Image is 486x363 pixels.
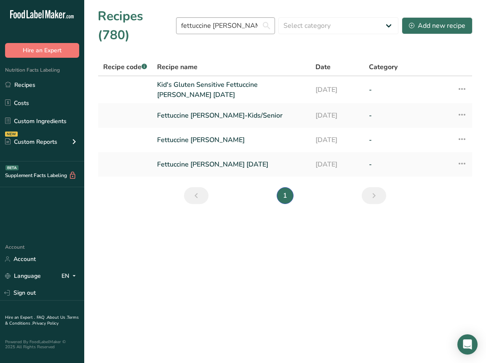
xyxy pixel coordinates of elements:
[184,187,208,204] a: Previous page
[315,107,359,124] a: [DATE]
[409,21,465,31] div: Add new recipe
[369,80,447,100] a: -
[369,131,447,149] a: -
[315,131,359,149] a: [DATE]
[315,62,331,72] span: Date
[315,156,359,173] a: [DATE]
[315,80,359,100] a: [DATE]
[61,271,79,281] div: EN
[176,17,275,34] input: Search for recipe
[5,132,18,137] div: NEW
[37,315,47,320] a: FAQ .
[5,339,79,350] div: Powered By FoodLabelMaker © 2025 All Rights Reserved
[402,17,473,34] button: Add new recipe
[457,334,478,355] div: Open Intercom Messenger
[5,165,19,170] div: BETA
[5,137,57,146] div: Custom Reports
[157,107,305,124] a: Fettuccine [PERSON_NAME]-Kids/Senior
[5,269,41,283] a: Language
[369,62,398,72] span: Category
[32,320,59,326] a: Privacy Policy
[5,315,79,326] a: Terms & Conditions .
[98,7,176,45] h1: Recipes (780)
[157,62,198,72] span: Recipe name
[362,187,386,204] a: Next page
[369,107,447,124] a: -
[47,315,67,320] a: About Us .
[157,80,305,100] a: Kid's Gluten Sensitive Fettuccine [PERSON_NAME] [DATE]
[5,315,35,320] a: Hire an Expert .
[157,156,305,173] a: Fettuccine [PERSON_NAME] [DATE]
[5,43,79,58] button: Hire an Expert
[369,156,447,173] a: -
[157,131,305,149] a: Fettuccine [PERSON_NAME]
[103,62,147,72] span: Recipe code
